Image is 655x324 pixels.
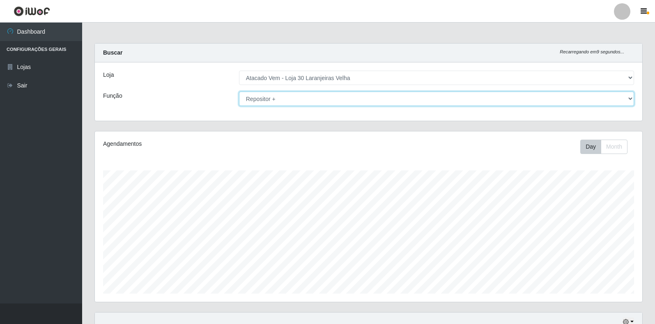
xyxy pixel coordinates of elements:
[103,49,122,56] strong: Buscar
[601,140,627,154] button: Month
[580,140,634,154] div: Toolbar with button groups
[103,92,122,100] label: Função
[103,140,317,148] div: Agendamentos
[560,49,624,54] i: Recarregando em 9 segundos...
[580,140,601,154] button: Day
[14,6,50,16] img: CoreUI Logo
[580,140,627,154] div: First group
[103,71,114,79] label: Loja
